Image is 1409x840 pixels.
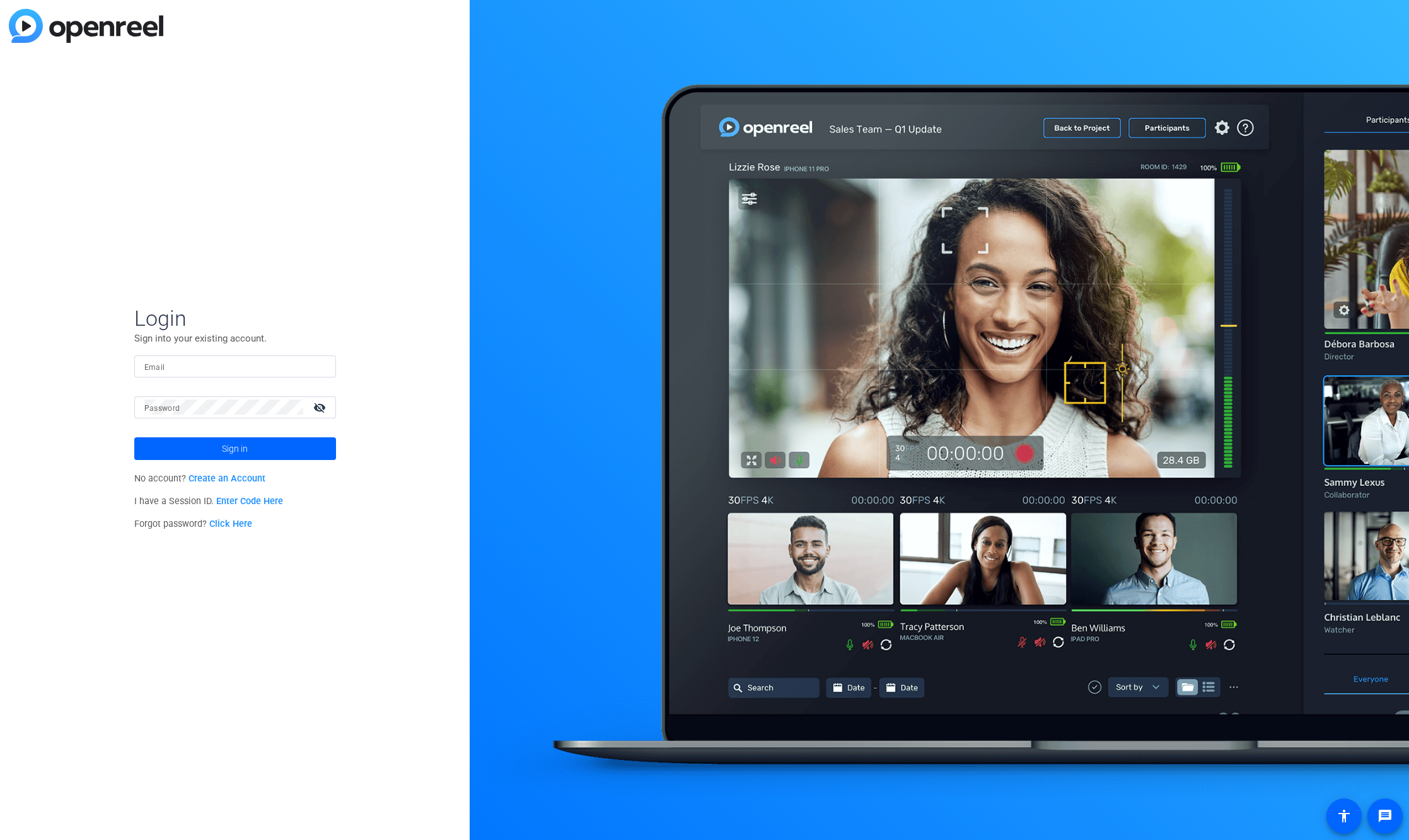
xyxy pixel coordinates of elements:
a: Create an Account [188,473,265,484]
span: Sign in [222,433,248,464]
mat-icon: visibility_off [306,398,336,417]
img: blue-gradient.svg [9,9,163,43]
mat-label: Password [144,404,180,413]
span: Login [134,305,336,331]
span: Forgot password? [134,519,253,529]
mat-icon: accessibility [1337,808,1352,824]
span: I have a Session ID. [134,496,284,507]
button: Sign in [134,437,336,460]
input: Enter Email Address [144,359,326,374]
a: Click Here [209,519,252,529]
p: Sign into your existing account. [134,331,336,345]
span: No account? [134,473,266,484]
mat-label: Email [144,363,165,372]
a: Enter Code Here [216,496,283,507]
mat-icon: message [1377,808,1393,824]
